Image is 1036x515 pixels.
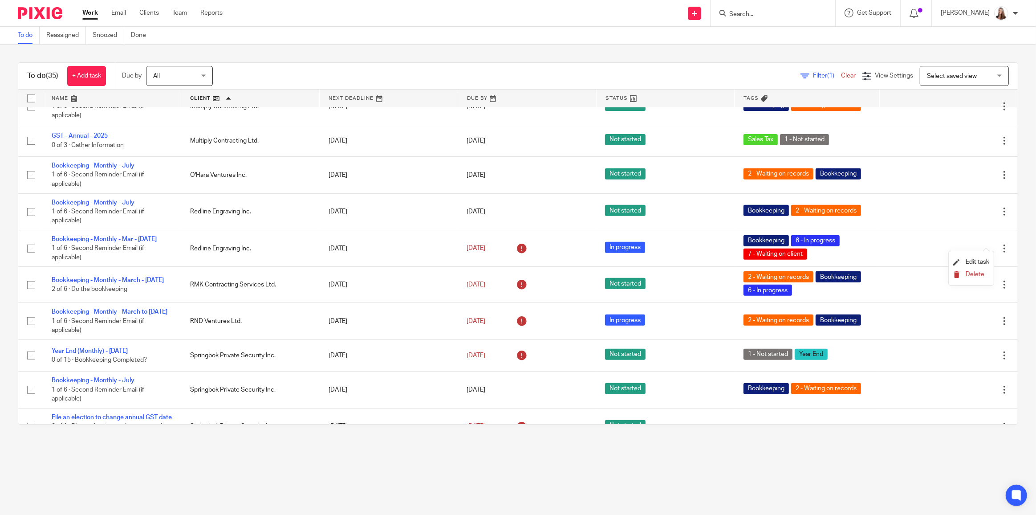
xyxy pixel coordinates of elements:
[52,357,147,363] span: 0 of 15 · Bookkeeping Completed?
[743,205,789,216] span: Bookkeeping
[52,172,144,188] span: 1 of 6 · Second Reminder Email (if applicable)
[52,133,108,139] a: GST - Annual - 2025
[181,408,320,445] td: Springbok Private Security Inc.
[816,315,861,326] span: Bookkeeping
[927,73,977,79] span: Select saved view
[743,249,807,260] span: 7 - Waiting on client
[467,208,485,215] span: [DATE]
[52,423,162,439] span: 0 of 1 · File an election to change annual GST date
[605,134,646,145] span: Not started
[111,8,126,17] a: Email
[605,383,646,394] span: Not started
[743,271,813,282] span: 2 - Waiting on records
[52,200,134,206] a: Bookkeeping - Monthly - July
[728,11,808,19] input: Search
[994,6,1008,20] img: Larissa-headshot-cropped.jpg
[52,277,164,283] a: Bookkeeping - Monthly - March - [DATE]
[791,235,840,246] span: 6 - In progress
[743,235,789,246] span: Bookkeeping
[320,372,458,408] td: [DATE]
[966,271,984,278] span: Delete
[181,303,320,339] td: RND Ventures Ltd.
[52,309,167,315] a: Bookkeeping - Monthly - March to [DATE]
[320,230,458,267] td: [DATE]
[605,205,646,216] span: Not started
[52,318,144,334] span: 1 of 6 · Second Reminder Email (if applicable)
[200,8,223,17] a: Reports
[181,193,320,230] td: Redline Engraving Inc.
[791,383,861,394] span: 2 - Waiting on records
[67,66,106,86] a: + Add task
[743,383,789,394] span: Bookkeeping
[467,423,485,429] span: [DATE]
[52,286,127,293] span: 2 of 6 · Do the bookkeeping
[966,259,989,265] span: Edit task
[467,318,485,324] span: [DATE]
[52,348,128,354] a: Year End (Monthly) - [DATE]
[816,168,861,180] span: Bookkeeping
[791,205,861,216] span: 2 - Waiting on records
[743,315,813,326] span: 2 - Waiting on records
[467,138,485,144] span: [DATE]
[52,142,124,148] span: 0 of 3 · Gather Information
[953,271,989,278] button: Delete
[857,10,891,16] span: Get Support
[153,73,160,79] span: All
[320,267,458,303] td: [DATE]
[320,408,458,445] td: [DATE]
[743,134,778,145] span: Sales Tax
[320,303,458,339] td: [DATE]
[467,352,485,359] span: [DATE]
[82,8,98,17] a: Work
[467,245,485,252] span: [DATE]
[52,236,157,242] a: Bookkeeping - Monthly - Mar - [DATE]
[467,387,485,393] span: [DATE]
[605,420,646,431] span: Not started
[52,245,144,261] span: 1 of 6 · Second Reminder Email (if applicable)
[743,349,792,360] span: 1 - Not started
[181,372,320,408] td: Springbok Private Security Inc.
[52,208,144,224] span: 1 of 6 · Second Reminder Email (if applicable)
[52,387,144,402] span: 1 of 6 · Second Reminder Email (if applicable)
[780,134,829,145] span: 1 - Not started
[18,7,62,19] img: Pixie
[467,282,485,288] span: [DATE]
[841,73,856,79] a: Clear
[467,172,485,178] span: [DATE]
[813,73,841,79] span: Filter
[181,339,320,371] td: Springbok Private Security Inc.
[827,73,834,79] span: (1)
[875,73,913,79] span: View Settings
[320,193,458,230] td: [DATE]
[46,72,58,79] span: (35)
[18,27,40,44] a: To do
[605,315,645,326] span: In progress
[46,27,86,44] a: Reassigned
[941,8,990,17] p: [PERSON_NAME]
[27,71,58,81] h1: To do
[743,285,792,296] span: 6 - In progress
[795,349,828,360] span: Year End
[52,377,134,384] a: Bookkeeping - Monthly - July
[172,8,187,17] a: Team
[181,267,320,303] td: RMK Contracting Services Ltd.
[181,125,320,156] td: Multiply Contracting Ltd.
[743,168,813,180] span: 2 - Waiting on records
[181,157,320,193] td: O'Hara Ventures Inc.
[139,8,159,17] a: Clients
[605,168,646,180] span: Not started
[122,71,142,80] p: Due by
[605,278,646,289] span: Not started
[131,27,153,44] a: Done
[816,271,861,282] span: Bookkeeping
[953,259,989,265] a: Edit task
[320,125,458,156] td: [DATE]
[52,163,134,169] a: Bookkeeping - Monthly - July
[320,339,458,371] td: [DATE]
[93,27,124,44] a: Snoozed
[605,349,646,360] span: Not started
[743,96,759,101] span: Tags
[52,414,172,421] a: File an election to change annual GST date
[320,157,458,193] td: [DATE]
[181,230,320,267] td: Redline Engraving Inc.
